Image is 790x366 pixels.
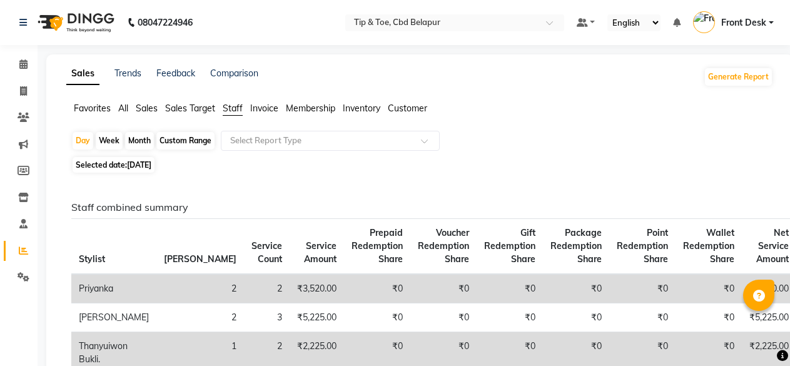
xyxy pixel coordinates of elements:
[484,227,535,265] span: Gift Redemption Share
[71,303,156,332] td: [PERSON_NAME]
[114,68,141,79] a: Trends
[71,274,156,303] td: Priyanka
[609,303,676,332] td: ₹0
[210,68,258,79] a: Comparison
[244,303,290,332] td: 3
[477,274,543,303] td: ₹0
[71,201,763,213] h6: Staff combined summary
[125,132,154,150] div: Month
[164,253,236,265] span: [PERSON_NAME]
[543,274,609,303] td: ₹0
[676,303,742,332] td: ₹0
[388,103,427,114] span: Customer
[756,227,789,265] span: Net Service Amount
[352,227,403,265] span: Prepaid Redemption Share
[410,303,477,332] td: ₹0
[74,103,111,114] span: Favorites
[477,303,543,332] td: ₹0
[290,274,344,303] td: ₹3,520.00
[165,103,215,114] span: Sales Target
[66,63,99,85] a: Sales
[223,103,243,114] span: Staff
[73,132,93,150] div: Day
[418,227,469,265] span: Voucher Redemption Share
[156,132,215,150] div: Custom Range
[96,132,123,150] div: Week
[286,103,335,114] span: Membership
[156,68,195,79] a: Feedback
[609,274,676,303] td: ₹0
[251,240,282,265] span: Service Count
[136,103,158,114] span: Sales
[617,227,668,265] span: Point Redemption Share
[344,274,410,303] td: ₹0
[244,274,290,303] td: 2
[304,240,337,265] span: Service Amount
[138,5,193,40] b: 08047224946
[543,303,609,332] td: ₹0
[156,303,244,332] td: 2
[410,274,477,303] td: ₹0
[693,11,715,33] img: Front Desk
[550,227,602,265] span: Package Redemption Share
[683,227,734,265] span: Wallet Redemption Share
[250,103,278,114] span: Invoice
[127,160,151,170] span: [DATE]
[32,5,118,40] img: logo
[73,157,154,173] span: Selected date:
[344,303,410,332] td: ₹0
[705,68,772,86] button: Generate Report
[721,16,766,29] span: Front Desk
[343,103,380,114] span: Inventory
[290,303,344,332] td: ₹5,225.00
[156,274,244,303] td: 2
[118,103,128,114] span: All
[737,316,777,353] iframe: chat widget
[676,274,742,303] td: ₹0
[79,253,105,265] span: Stylist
